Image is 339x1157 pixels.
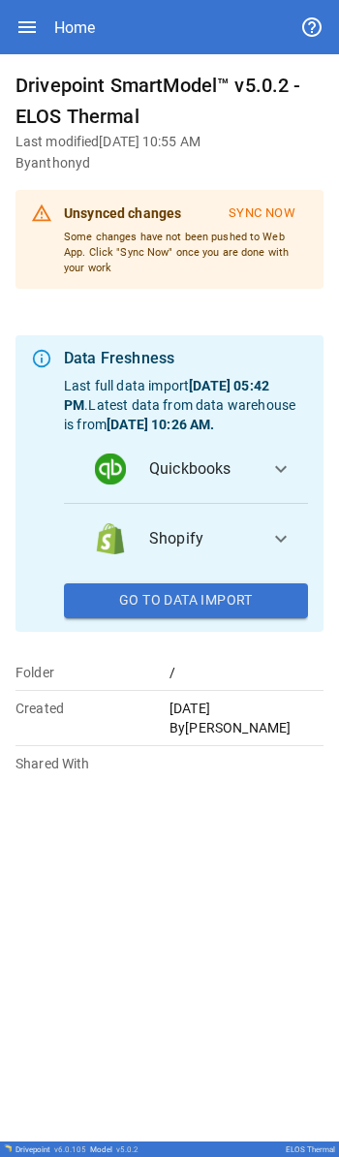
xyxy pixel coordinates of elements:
[169,718,324,737] p: By [PERSON_NAME]
[169,699,324,718] p: [DATE]
[64,230,308,275] p: Some changes have not been pushed to Web App. Click "Sync Now" once you are done with your work
[95,523,126,554] img: data_logo
[269,527,293,550] span: expand_more
[15,1145,86,1154] div: Drivepoint
[286,1145,335,1154] div: ELOS Thermal
[269,457,293,481] span: expand_more
[149,457,254,481] span: Quickbooks
[64,434,308,504] button: data_logoQuickbooks
[54,18,95,37] div: Home
[54,1145,86,1154] span: v 6.0.105
[15,699,169,718] p: Created
[15,70,324,132] h6: Drivepoint SmartModel™ v5.0.2 - ELOS Thermal
[107,417,214,432] b: [DATE] 10:26 AM .
[15,132,324,153] h6: Last modified [DATE] 10:55 AM
[169,663,324,682] p: /
[116,1145,139,1154] span: v 5.0.2
[4,1144,12,1152] img: Drivepoint
[64,504,308,574] button: data_logoShopify
[15,153,324,174] h6: By anthonyd
[90,1145,139,1154] div: Model
[64,347,308,370] div: Data Freshness
[64,376,308,434] p: Last full data import . Latest data from data warehouse is from
[64,205,181,221] b: Unsynced changes
[95,453,126,485] img: data_logo
[15,754,169,773] p: Shared With
[149,527,254,550] span: Shopify
[64,378,269,413] b: [DATE] 05:42 PM
[64,583,308,618] button: Go To Data Import
[15,663,169,682] p: Folder
[216,198,308,230] button: Sync Now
